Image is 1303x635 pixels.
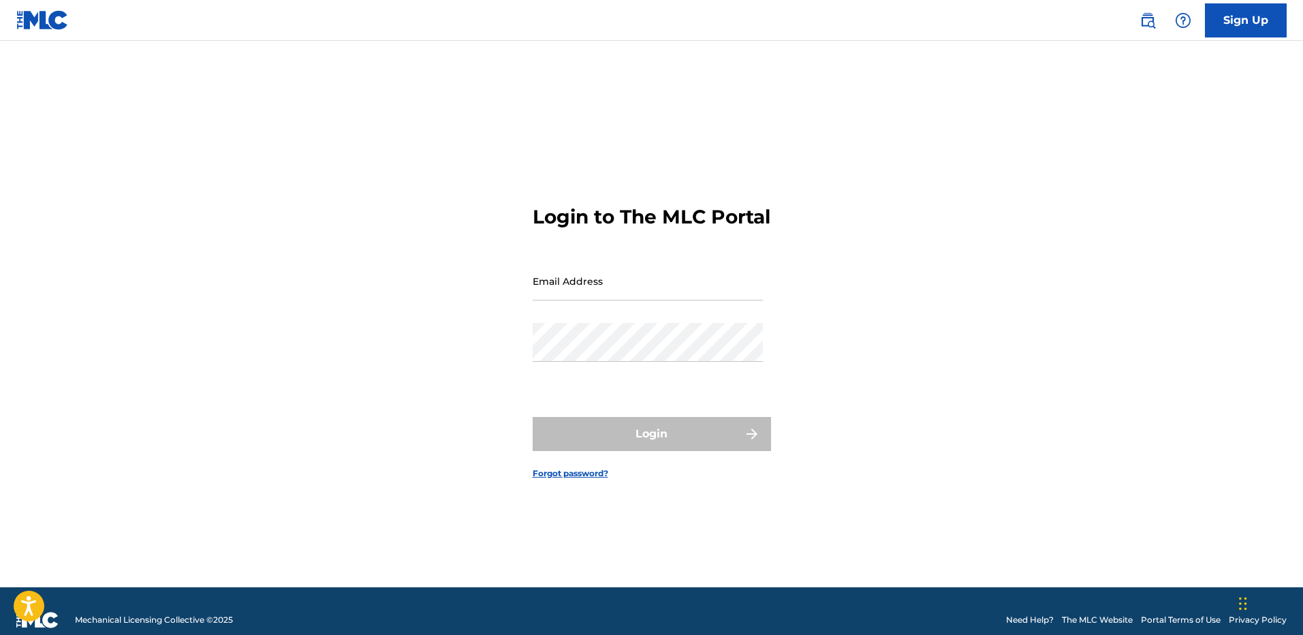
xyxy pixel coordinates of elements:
a: Public Search [1134,7,1161,34]
a: Privacy Policy [1229,614,1287,626]
a: Sign Up [1205,3,1287,37]
img: logo [16,612,59,628]
span: Mechanical Licensing Collective © 2025 [75,614,233,626]
img: search [1140,12,1156,29]
a: Need Help? [1006,614,1054,626]
a: The MLC Website [1062,614,1133,626]
iframe: Chat Widget [1235,570,1303,635]
a: Portal Terms of Use [1141,614,1221,626]
h3: Login to The MLC Portal [533,205,770,229]
div: Перетащить [1239,583,1247,624]
img: help [1175,12,1191,29]
img: MLC Logo [16,10,69,30]
a: Forgot password? [533,467,608,480]
div: Виджет чата [1235,570,1303,635]
div: Help [1169,7,1197,34]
